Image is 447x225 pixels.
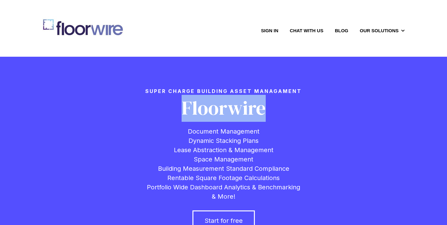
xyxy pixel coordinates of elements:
[194,156,253,163] span: Space Management
[158,165,289,172] span: Building Measurement Standard Compliance
[212,193,235,200] span: & More!
[182,95,266,121] span: Floorwire
[37,16,130,43] img: floorwire.com
[188,128,260,135] span: Document Management
[261,27,278,34] a: Sign in
[290,27,323,34] a: Chat with us
[174,146,273,154] span: Lease Abstraction & Management
[167,174,280,182] span: Rentable Square Footage Calculations
[161,27,410,34] nav: Desktop navigation
[416,195,447,225] iframe: Chat Widget
[360,27,399,34] a: Our Solutions
[335,27,348,34] a: Blog
[188,137,259,144] span: Dynamic Stacking Plans
[145,88,302,94] strong: Super charge building asset managament
[147,183,300,191] span: Portfolio Wide Dashboard Analytics & Benchmarking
